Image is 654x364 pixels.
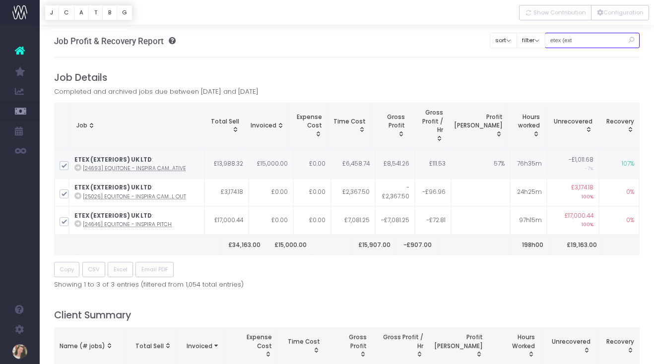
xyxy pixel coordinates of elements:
[396,236,437,255] th: -£907.00
[102,5,117,20] button: B
[54,87,259,97] span: Completed and archived jobs due between [DATE] and [DATE]
[519,5,649,20] div: Vertical button group
[327,103,371,149] th: Time Cost: activate to sort column ascending
[517,33,545,48] button: filter
[220,236,266,255] th: £34,163.00
[135,262,174,277] button: Email PDF
[245,103,290,149] th: Invoiced: activate to sort column ascending
[451,150,511,179] td: 57%
[211,118,239,126] span: Total Sell
[293,206,330,235] td: £0.00
[54,72,640,83] h4: Job Details
[83,165,186,172] abbr: [24693] Equitone - Inspira Campaign - Creative
[598,103,639,149] th: Recovery: activate to sort column ascending
[45,5,132,20] div: Vertical button group
[293,179,330,207] td: £0.00
[83,221,172,228] abbr: [24646] Equitone - Inspira Pitch
[249,179,293,207] td: £0.00
[375,150,415,179] td: £8,541.26
[508,103,545,149] th: Hours worked: activate to sort column ascending
[289,103,327,149] th: Expense Cost: activate to sort column ascending
[565,212,593,221] span: £17,000.44
[510,150,547,179] td: 76h35m
[201,103,245,149] th: Total Sell: activate to sort column ascending
[288,338,320,347] span: Time Cost
[82,262,106,277] button: CSV
[375,206,415,235] td: -£7,081.25
[331,150,375,179] td: £6,458.74
[591,5,649,20] button: Configuration
[88,5,103,20] button: T
[415,206,451,235] td: -£72.81
[83,193,186,200] abbr: [25026] Equitone - Inspira Campaign - Roll Out
[552,338,590,347] span: Unrecovered
[513,113,539,139] div: Hours worked
[12,344,27,359] img: images/default_profile_image.png
[533,8,586,17] span: Show Contribution
[45,5,59,20] button: J
[545,33,640,48] input: Search...
[74,156,152,164] strong: ETEX (EXTERIORS) UK LTD
[582,192,593,200] small: 100%
[490,33,517,48] button: sort
[410,103,449,149] th: Gross Profit / Hr: activate to sort column ascending
[331,179,375,207] td: £2,367.50
[416,109,443,135] span: Gross Profit / Hr
[493,333,535,351] span: Hours Worked
[108,262,133,277] button: Excel
[333,118,366,126] span: Time Cost
[54,262,80,277] button: Copy
[88,265,100,274] span: CSV
[204,206,249,235] td: £17,000.44
[74,212,152,220] strong: ETEX (EXTERIORS) UK LTD
[74,183,152,191] strong: ETEX (EXTERIORS) UK LTD
[519,5,591,20] button: Show Contribution
[569,156,593,165] span: -£1,011.68
[511,236,549,255] th: 198h00
[74,5,89,20] button: A
[69,206,204,235] td: :
[571,183,593,192] span: £3,174.18
[204,179,249,207] td: £3,174.18
[585,164,593,172] small: -7%
[54,309,640,321] h4: Client Summary
[606,338,634,347] span: Recovery
[135,342,164,351] span: Total Sell
[554,118,592,126] span: Unrecovered
[510,206,547,235] td: 97h15m
[114,265,128,274] span: Excel
[434,333,483,351] span: Profit [PERSON_NAME]
[510,179,547,207] td: 24h25m
[371,103,411,149] th: Gross Profit: activate to sort column ascending
[606,118,634,126] span: Recovery
[375,179,415,207] td: -£2,367.50
[415,179,451,207] td: -£96.96
[376,113,405,130] span: Gross Profit
[622,160,634,169] span: 107%
[626,216,634,225] span: 0%
[60,342,121,351] div: Name (# jobs)
[415,150,451,179] td: £111.53
[69,179,204,207] td: :
[141,265,168,274] span: Email PDF
[331,206,375,235] td: £7,081.25
[331,333,367,351] span: Gross Profit
[545,103,598,149] th: Example 1: under servicedTotal Sell = £4500Invoiced = £4000Unrecovered = £500Example 2: over serv...
[231,333,272,351] span: Expense Cost
[249,206,293,235] td: £0.00
[187,342,212,351] span: Invoiced
[293,150,330,179] td: £0.00
[582,220,593,228] small: 100%
[449,103,508,149] th: Profit Margin: activate to sort column ascending
[204,150,249,179] td: £13,988.32
[54,36,176,46] h3: Job Profit & Recovery Report
[60,265,74,274] span: Copy
[117,5,132,20] button: G
[626,188,634,197] span: 0%
[549,236,602,255] th: £19,163.00
[69,150,204,179] td: :
[59,5,74,20] button: C
[454,113,503,130] span: Profit [PERSON_NAME]
[250,121,284,130] div: Invoiced
[377,333,423,351] span: Gross Profit / Hr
